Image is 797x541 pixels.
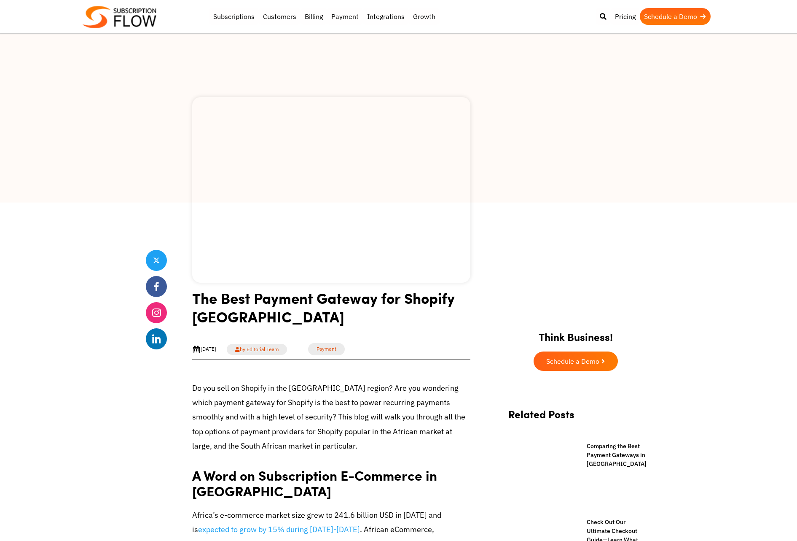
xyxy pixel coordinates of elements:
[227,344,287,355] a: by Editorial Team
[546,358,599,365] span: Schedule a Demo
[192,345,216,354] div: [DATE]
[192,289,470,332] h1: The Best Payment Gateway for Shopify [GEOGRAPHIC_DATA]
[192,381,470,453] p: Do you sell on Shopify in the [GEOGRAPHIC_DATA] region? Are you wondering which payment gateway f...
[308,343,345,355] a: Payment
[508,408,643,429] h2: Related Posts
[192,97,470,283] img: Choosing the Best Payment Gateway for Shopify in South Africa
[409,8,440,25] a: Growth
[83,6,156,28] img: Subscriptionflow
[259,8,301,25] a: Customers
[192,459,470,501] h2: A Word on Subscription E-Commerce in [GEOGRAPHIC_DATA]
[301,8,327,25] a: Billing
[640,8,711,25] a: Schedule a Demo
[611,8,640,25] a: Pricing
[198,525,360,534] a: expected to grow by 15% during [DATE]-[DATE]
[363,8,409,25] a: Integrations
[209,8,259,25] a: Subscriptions
[500,320,652,347] h2: Think Business!
[327,8,363,25] a: Payment
[508,442,572,505] img: Payment gateways in Canada
[534,352,618,371] a: Schedule a Demo
[515,245,636,318] img: intro video
[578,442,643,468] a: Comparing the Best Payment Gateways in [GEOGRAPHIC_DATA]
